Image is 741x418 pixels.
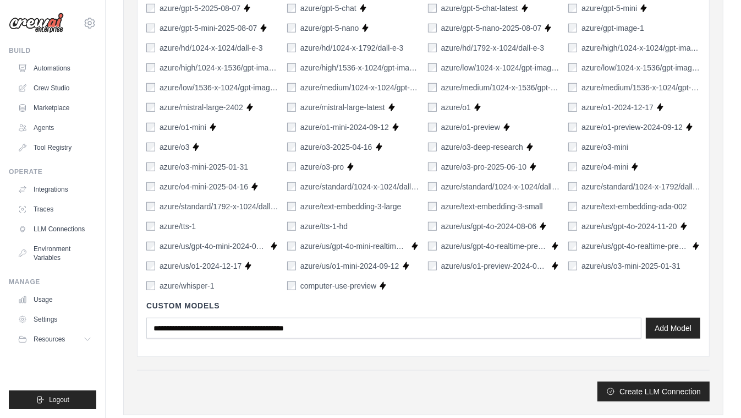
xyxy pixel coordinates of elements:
[287,83,296,92] input: azure/medium/1024-x-1024/gpt-image-1
[146,103,155,112] input: azure/mistral-large-2402
[13,291,96,308] a: Usage
[568,44,577,52] input: azure/high/1024-x-1024/gpt-image-1
[160,122,206,133] label: azure/o1-mini
[597,382,710,401] button: Create LLM Connection
[146,222,155,231] input: azure/tts-1
[146,24,155,32] input: azure/gpt-5-mini-2025-08-07
[428,63,437,72] input: azure/low/1024-x-1024/gpt-image-1
[9,13,64,34] img: Logo
[146,281,155,290] input: azure/whisper-1
[160,42,263,53] label: azure/hd/1024-x-1024/dall-e-3
[13,119,96,137] a: Agents
[13,220,96,238] a: LLM Connections
[160,201,278,212] label: azure/standard/1792-x-1024/dall-e-3
[441,82,560,93] label: azure/medium/1024-x-1536/gpt-image-1
[428,182,437,191] input: azure/standard/1024-x-1024/dall-e-3
[287,281,296,290] input: computer-use-preview
[581,142,628,153] label: azure/o3-mini
[568,162,577,171] input: azure/o4-mini
[146,262,155,270] input: azure/us/o1-2024-12-17
[581,201,687,212] label: azure/text-embedding-ada-002
[428,44,437,52] input: azure/hd/1792-x-1024/dall-e-3
[146,182,155,191] input: azure/o4-mini-2025-04-16
[13,200,96,218] a: Traces
[441,201,543,212] label: azure/text-embedding-3-small
[146,162,155,171] input: azure/o3-mini-2025-01-31
[568,24,577,32] input: azure/gpt-image-1
[160,3,240,14] label: azure/gpt-5-2025-08-07
[646,318,700,339] button: Add Model
[13,330,96,348] button: Resources
[568,83,577,92] input: azure/medium/1536-x-1024/gpt-image-1
[146,63,155,72] input: azure/high/1024-x-1536/gpt-image-1
[13,59,96,77] a: Automations
[428,242,437,251] input: azure/us/gpt-4o-realtime-preview-2024-10-01
[287,222,296,231] input: azure/tts-1-hd
[428,24,437,32] input: azure/gpt-5-nano-2025-08-07
[287,4,296,13] input: azure/gpt-5-chat
[146,123,155,132] input: azure/o1-mini
[34,335,65,344] span: Resources
[300,260,399,272] label: azure/us/o1-mini-2024-09-12
[9,390,96,409] button: Logout
[300,201,402,212] label: azure/text-embedding-3-large
[581,82,700,93] label: azure/medium/1536-x-1024/gpt-image-1
[300,62,419,73] label: azure/high/1536-x-1024/gpt-image-1
[13,240,96,267] a: Environment Variables
[428,4,437,13] input: azure/gpt-5-chat-latest
[441,260,549,272] label: azure/us/o1-preview-2024-09-12
[287,143,296,151] input: azure/o3-2025-04-16
[287,24,296,32] input: azure/gpt-5-nano
[581,42,700,53] label: azure/high/1024-x-1024/gpt-image-1
[300,241,408,252] label: azure/us/gpt-4o-mini-realtime-preview-2024-12-17
[568,242,577,251] input: azure/us/gpt-4o-realtime-preview-2024-12-17
[160,102,243,113] label: azure/mistral-large-2402
[160,161,248,172] label: azure/o3-mini-2025-01-31
[428,143,437,151] input: azure/o3-deep-research
[160,260,241,272] label: azure/us/o1-2024-12-17
[300,42,404,53] label: azure/hd/1024-x-1792/dall-e-3
[428,202,437,211] input: azure/text-embedding-3-small
[568,123,577,132] input: azure/o1-preview-2024-09-12
[441,62,560,73] label: azure/low/1024-x-1024/gpt-image-1
[13,99,96,117] a: Marketplace
[428,103,437,112] input: azure/o1
[568,4,577,13] input: azure/gpt-5-mini
[300,122,389,133] label: azure/o1-mini-2024-09-12
[581,241,689,252] label: azure/us/gpt-4o-realtime-preview-2024-12-17
[9,46,96,55] div: Build
[441,3,518,14] label: azure/gpt-5-chat-latest
[300,102,385,113] label: azure/mistral-large-latest
[146,143,155,151] input: azure/o3
[441,161,527,172] label: azure/o3-pro-2025-06-10
[160,280,215,291] label: azure/whisper-1
[581,122,683,133] label: azure/o1-preview-2024-09-12
[441,23,542,34] label: azure/gpt-5-nano-2025-08-07
[441,42,545,53] label: azure/hd/1792-x-1024/dall-e-3
[428,123,437,132] input: azure/o1-preview
[300,3,356,14] label: azure/gpt-5-chat
[9,278,96,286] div: Manage
[146,83,155,92] input: azure/low/1536-x-1024/gpt-image-1
[287,123,296,132] input: azure/o1-mini-2024-09-12
[568,182,577,191] input: azure/standard/1024-x-1792/dall-e-3
[581,161,628,172] label: azure/o4-mini
[441,241,549,252] label: azure/us/gpt-4o-realtime-preview-2024-10-01
[287,162,296,171] input: azure/o3-pro
[568,202,577,211] input: azure/text-embedding-ada-002
[160,241,267,252] label: azure/us/gpt-4o-mini-2024-07-18
[287,44,296,52] input: azure/hd/1024-x-1792/dall-e-3
[686,365,741,418] div: 聊天小组件
[160,221,196,232] label: azure/tts-1
[300,23,359,34] label: azure/gpt-5-nano
[568,63,577,72] input: azure/low/1024-x-1536/gpt-image-1
[300,221,348,232] label: azure/tts-1-hd
[581,102,654,113] label: azure/o1-2024-12-17
[441,142,523,153] label: azure/o3-deep-research
[13,139,96,156] a: Tool Registry
[300,161,344,172] label: azure/o3-pro
[428,222,437,231] input: azure/us/gpt-4o-2024-08-06
[568,143,577,151] input: azure/o3-mini
[13,311,96,328] a: Settings
[287,262,296,270] input: azure/us/o1-mini-2024-09-12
